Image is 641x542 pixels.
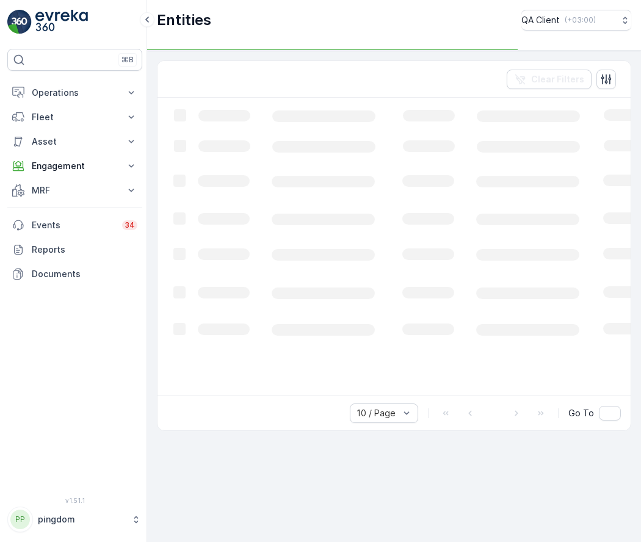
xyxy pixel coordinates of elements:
[568,407,594,419] span: Go To
[38,513,125,526] p: pingdom
[157,10,211,30] p: Entities
[565,15,596,25] p: ( +03:00 )
[121,55,134,65] p: ⌘B
[507,70,592,89] button: Clear Filters
[7,105,142,129] button: Fleet
[32,184,118,197] p: MRF
[10,510,30,529] div: PP
[32,160,118,172] p: Engagement
[7,497,142,504] span: v 1.51.1
[521,10,631,31] button: QA Client(+03:00)
[7,129,142,154] button: Asset
[7,213,142,237] a: Events34
[521,14,560,26] p: QA Client
[32,219,115,231] p: Events
[125,220,135,230] p: 34
[32,268,137,280] p: Documents
[7,154,142,178] button: Engagement
[32,111,118,123] p: Fleet
[7,237,142,262] a: Reports
[7,507,142,532] button: PPpingdom
[7,81,142,105] button: Operations
[7,10,32,34] img: logo
[32,244,137,256] p: Reports
[7,262,142,286] a: Documents
[32,135,118,148] p: Asset
[35,10,88,34] img: logo_light-DOdMpM7g.png
[7,178,142,203] button: MRF
[32,87,118,99] p: Operations
[531,73,584,85] p: Clear Filters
